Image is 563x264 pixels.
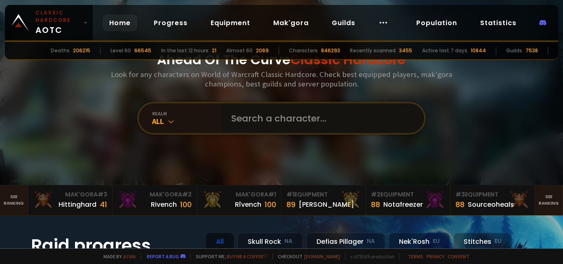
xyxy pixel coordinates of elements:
[284,237,293,245] small: NA
[98,190,107,199] span: # 3
[161,47,209,54] div: In the last 12 hours
[281,185,366,215] a: #1Equipment89[PERSON_NAME]
[455,190,465,199] span: # 3
[123,253,136,259] a: a fan
[35,9,80,24] small: Classic Hardcore
[448,253,469,259] a: Consent
[204,14,257,31] a: Equipment
[147,14,194,31] a: Progress
[28,185,113,215] a: Mak'Gora#3Hittinghard41
[152,110,221,117] div: realm
[471,47,486,54] div: 10844
[5,5,93,40] a: Classic HardcoreAOTC
[408,253,423,259] a: Terms
[383,199,423,210] div: Notafreezer
[202,190,276,199] div: Mak'Gora
[206,233,234,250] div: All
[237,233,303,250] div: Skull Rock
[103,14,137,31] a: Home
[157,50,406,70] h1: Ahead Of The Curve
[525,47,538,54] div: 7538
[268,190,276,199] span: # 1
[366,185,450,215] a: #2Equipment88Notafreezer
[455,190,530,199] div: Equipment
[134,47,151,54] div: 66545
[226,103,414,133] input: Search a character...
[35,9,80,36] span: AOTC
[306,233,385,250] div: Defias Pillager
[410,14,464,31] a: Population
[389,233,450,250] div: Nek'Rosh
[350,47,396,54] div: Recently scanned
[304,253,340,259] a: [DOMAIN_NAME]
[495,237,502,245] small: EU
[272,253,340,259] span: Checkout
[450,185,535,215] a: #3Equipment88Sourceoheals
[433,237,440,245] small: EU
[117,190,192,199] div: Mak'Gora
[325,14,362,31] a: Guilds
[73,47,90,54] div: 206215
[110,47,131,54] div: Level 60
[506,47,522,54] div: Guilds
[468,199,514,210] div: Sourceoheals
[371,199,380,210] div: 88
[535,185,563,215] a: Seeranking
[113,185,197,215] a: Mak'Gora#2Rivench100
[289,47,318,54] div: Characters
[321,47,340,54] div: 846293
[286,190,294,199] span: # 1
[100,199,107,210] div: 41
[286,190,361,199] div: Equipment
[235,199,261,210] div: Rîvench
[51,47,70,54] div: Deaths
[147,253,179,259] a: Report a bug
[256,47,269,54] div: 2069
[197,185,281,215] a: Mak'Gora#1Rîvench100
[151,199,177,210] div: Rivench
[99,253,136,259] span: Made by
[31,233,196,259] h1: Raid progress
[427,253,444,259] a: Privacy
[345,253,394,259] span: v. d752d5 - production
[180,199,192,210] div: 100
[182,190,192,199] span: # 2
[227,253,267,259] a: Buy me a coffee
[33,190,107,199] div: Mak'Gora
[108,70,455,89] h3: Look for any characters on World of Warcraft Classic Hardcore. Check best equipped players, mak'g...
[371,190,445,199] div: Equipment
[474,14,523,31] a: Statistics
[453,233,512,250] div: Stitches
[152,117,221,126] div: All
[286,199,296,210] div: 89
[299,199,354,210] div: [PERSON_NAME]
[422,47,467,54] div: Active last 7 days
[371,190,380,199] span: # 2
[455,199,464,210] div: 88
[59,199,96,210] div: Hittinghard
[226,47,253,54] div: Almost 60
[265,199,276,210] div: 100
[367,237,375,245] small: NA
[399,47,412,54] div: 3455
[212,47,216,54] div: 21
[190,253,267,259] span: Support me,
[267,14,315,31] a: Mak'gora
